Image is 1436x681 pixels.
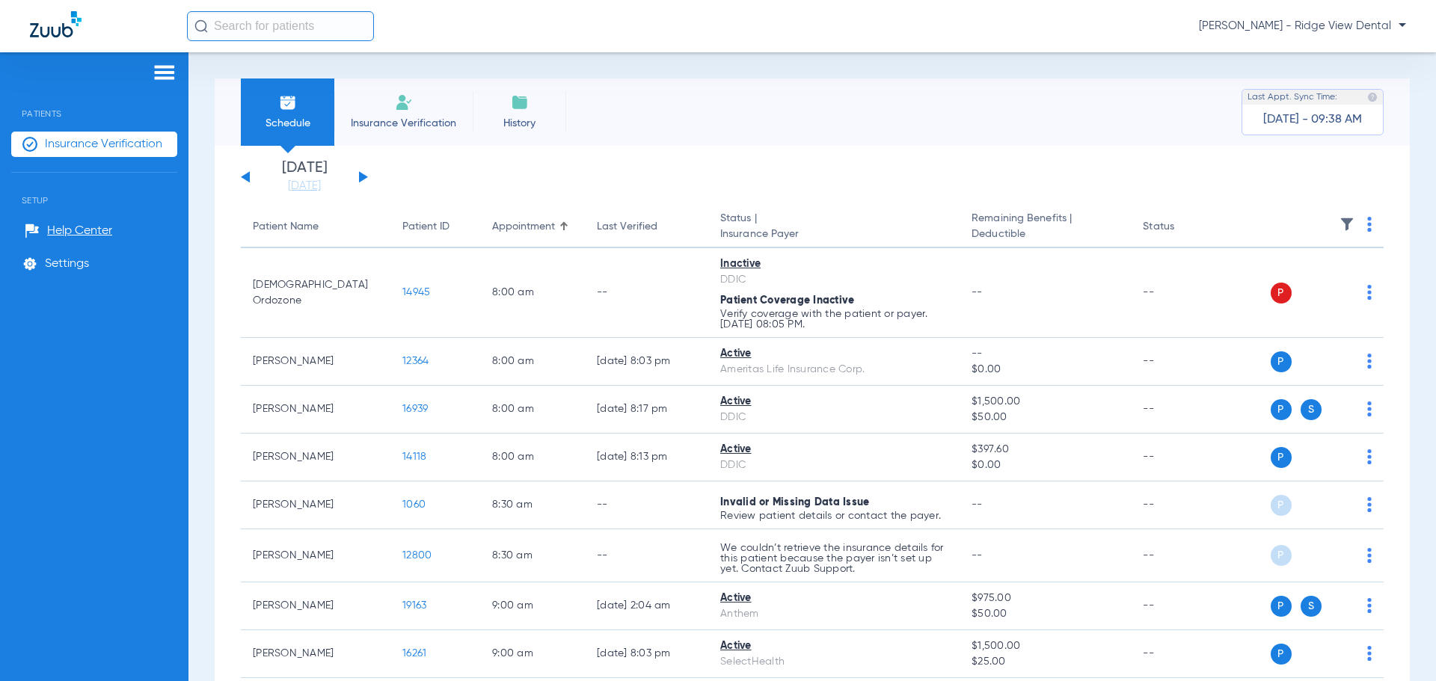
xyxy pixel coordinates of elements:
span: $975.00 [972,591,1119,606]
div: Patient ID [402,219,468,235]
span: 16939 [402,404,428,414]
span: P [1271,596,1292,617]
div: Active [720,346,948,362]
div: Patient ID [402,219,449,235]
div: Active [720,591,948,606]
td: 8:30 AM [480,481,585,529]
span: Insurance Verification [346,116,461,131]
td: 8:00 AM [480,386,585,434]
img: hamburger-icon [153,64,177,81]
div: Appointment [492,219,555,235]
span: 12800 [402,550,432,561]
div: Last Verified [597,219,657,235]
td: -- [1131,338,1232,386]
div: Inactive [720,256,948,272]
p: Verify coverage with the patient or payer. [DATE] 08:05 PM. [720,309,948,330]
span: Settings [45,256,89,271]
span: P [1271,351,1292,372]
span: Insurance Payer [720,227,948,242]
td: 8:00 AM [480,248,585,338]
td: [DEMOGRAPHIC_DATA] Ordozone [241,248,390,338]
img: Search Icon [194,19,208,33]
a: Help Center [25,224,112,238]
span: $25.00 [972,654,1119,670]
td: -- [1131,481,1232,529]
span: $0.00 [972,457,1119,473]
span: -- [972,287,983,298]
img: group-dot-blue.svg [1367,598,1372,613]
span: S [1301,399,1322,420]
div: DDIC [720,410,948,425]
span: S [1301,596,1322,617]
img: group-dot-blue.svg [1367,285,1372,300]
img: group-dot-blue.svg [1367,217,1372,232]
td: 9:00 AM [480,630,585,678]
div: Last Verified [597,219,696,235]
img: group-dot-blue.svg [1367,354,1372,369]
img: Schedule [279,93,297,111]
td: -- [585,248,708,338]
span: -- [972,499,983,510]
span: $50.00 [972,410,1119,425]
td: 8:00 AM [480,338,585,386]
span: Schedule [252,116,323,131]
div: Patient Name [253,219,378,235]
td: -- [585,529,708,582]
span: 16261 [402,648,426,659]
td: [DATE] 8:03 PM [585,338,708,386]
span: -- [972,346,1119,362]
span: 14945 [402,287,430,298]
span: P [1271,447,1292,468]
span: P [1271,495,1292,516]
td: [PERSON_NAME] [241,630,390,678]
td: [PERSON_NAME] [241,338,390,386]
th: Status [1131,206,1232,248]
td: 8:00 AM [480,434,585,481]
span: Setup [11,173,177,206]
span: 14118 [402,452,426,462]
span: $0.00 [972,362,1119,378]
span: $1,500.00 [972,394,1119,410]
td: -- [585,481,708,529]
span: P [1271,283,1292,303]
td: -- [1131,248,1232,338]
div: DDIC [720,272,948,288]
span: P [1271,399,1292,420]
img: group-dot-blue.svg [1367,497,1372,512]
td: [DATE] 8:17 PM [585,386,708,434]
span: P [1271,545,1292,566]
div: DDIC [720,457,948,473]
p: We couldn’t retrieve the insurance details for this patient because the payer isn’t set up yet. C... [720,543,948,574]
span: Last Appt. Sync Time: [1248,90,1337,105]
iframe: Chat Widget [1361,609,1436,681]
span: Patients [11,86,177,119]
td: [DATE] 8:03 PM [585,630,708,678]
span: Patient Coverage Inactive [720,295,854,306]
div: Anthem [720,606,948,622]
div: Ameritas Life Insurance Corp. [720,362,948,378]
span: Help Center [47,224,112,238]
div: Active [720,442,948,457]
span: History [484,116,555,131]
td: -- [1131,529,1232,582]
div: Active [720,394,948,410]
img: Zuub Logo [30,11,82,37]
img: History [511,93,529,111]
p: Review patient details or contact the payer. [720,511,948,521]
li: [DATE] [260,161,349,194]
img: filter.svg [1340,217,1354,232]
td: [PERSON_NAME] [241,386,390,434]
span: 12364 [402,356,429,366]
span: P [1271,644,1292,665]
span: $397.60 [972,442,1119,457]
img: last sync help info [1367,92,1378,102]
span: [DATE] - 09:38 AM [1263,112,1362,127]
span: $1,500.00 [972,638,1119,654]
div: Patient Name [253,219,319,235]
span: -- [972,550,983,561]
td: [DATE] 2:04 AM [585,582,708,630]
span: 1060 [402,499,426,510]
span: Invalid or Missing Data Issue [720,497,869,508]
span: Insurance Verification [45,137,162,152]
